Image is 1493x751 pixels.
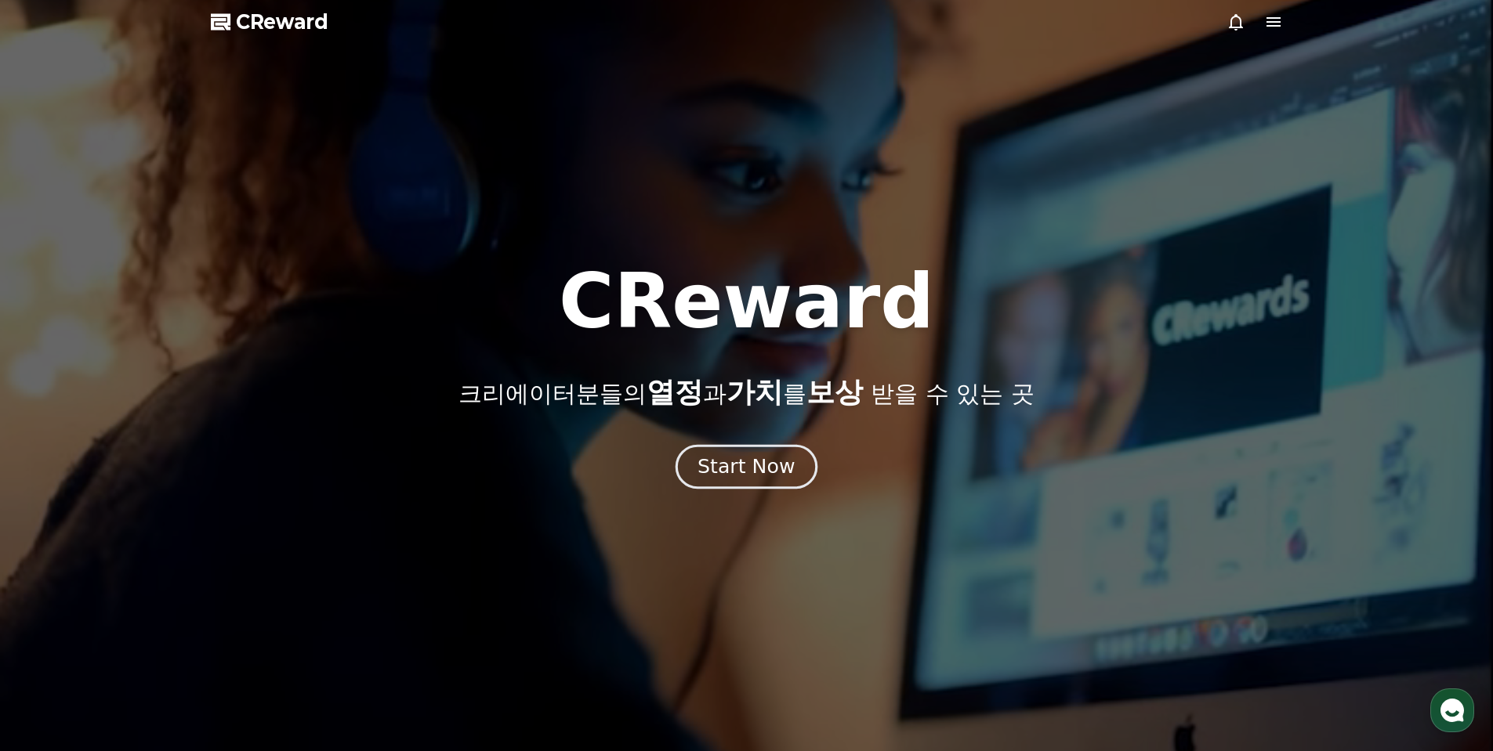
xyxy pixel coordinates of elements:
[202,496,301,536] a: 설정
[236,9,328,34] span: CReward
[5,496,103,536] a: 홈
[143,521,162,533] span: 대화
[698,453,795,480] div: Start Now
[559,264,934,339] h1: CReward
[727,376,783,408] span: 가치
[49,520,59,533] span: 홈
[647,376,703,408] span: 열정
[458,377,1034,408] p: 크리에이터분들의 과 를 받을 수 있는 곳
[103,496,202,536] a: 대화
[806,376,863,408] span: 보상
[676,444,817,489] button: Start Now
[242,520,261,533] span: 설정
[679,461,814,476] a: Start Now
[211,9,328,34] a: CReward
